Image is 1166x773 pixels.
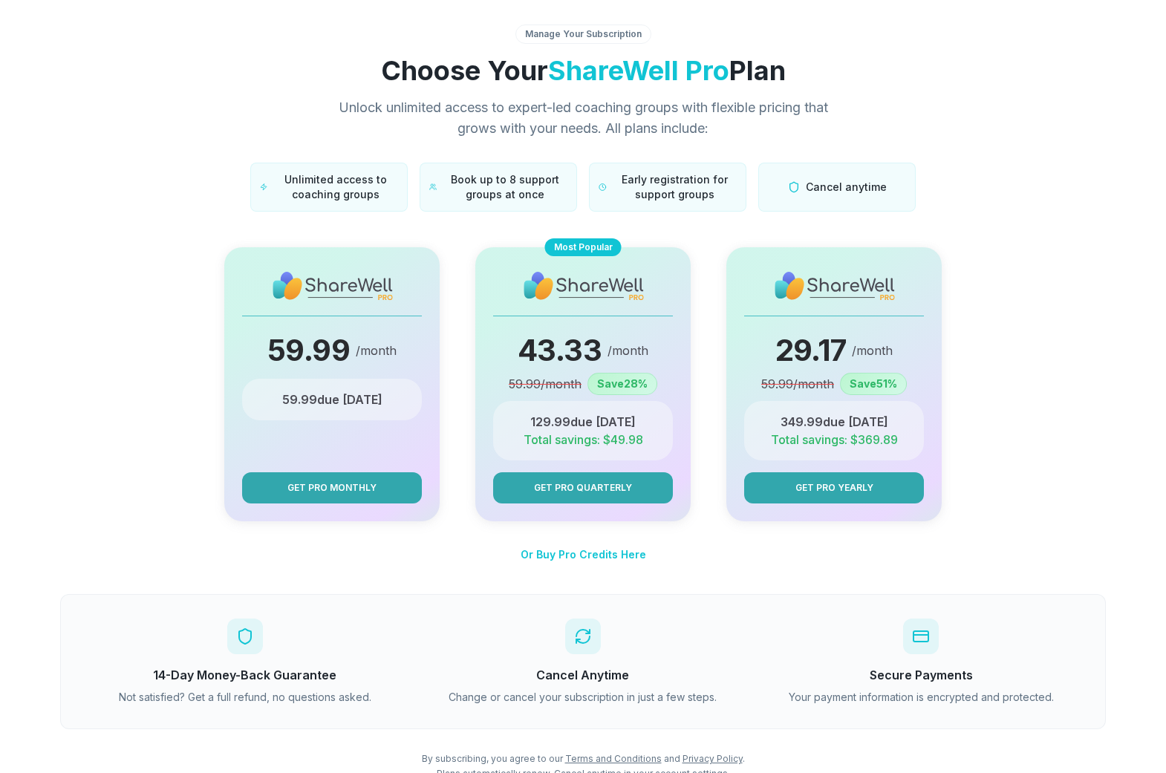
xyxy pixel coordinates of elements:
span: Get Pro Yearly [795,481,873,495]
span: Unlimited access to coaching groups [273,172,398,202]
button: Or Buy Pro Credits Here [521,539,646,570]
p: Unlock unlimited access to expert-led coaching groups with flexible pricing that grows with your ... [333,97,833,139]
p: Your payment information is encrypted and protected. [761,690,1081,705]
h1: Choose Your Plan [60,56,1106,85]
a: Privacy Policy [683,753,743,764]
button: Get Pro Yearly [744,472,924,503]
h3: 14-Day Money-Back Guarantee [85,666,405,684]
span: Cancel anytime [806,180,887,195]
p: Change or cancel your subscription in just a few steps. [423,690,743,705]
p: By subscribing, you agree to our and . [60,753,1106,765]
h3: Secure Payments [761,666,1081,684]
button: Get Pro Quarterly [493,472,673,503]
span: Early registration for support groups [613,172,737,202]
span: Get Pro Quarterly [534,481,632,495]
span: Or Buy Pro Credits Here [521,548,646,561]
span: Book up to 8 support groups at once [443,172,567,202]
h3: Cancel Anytime [423,666,743,684]
p: Not satisfied? Get a full refund, no questions asked. [85,690,405,705]
div: Manage Your Subscription [515,25,651,44]
a: Terms and Conditions [565,753,662,764]
button: Get Pro Monthly [242,472,422,503]
span: ShareWell Pro [548,54,729,87]
span: Get Pro Monthly [287,481,377,495]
